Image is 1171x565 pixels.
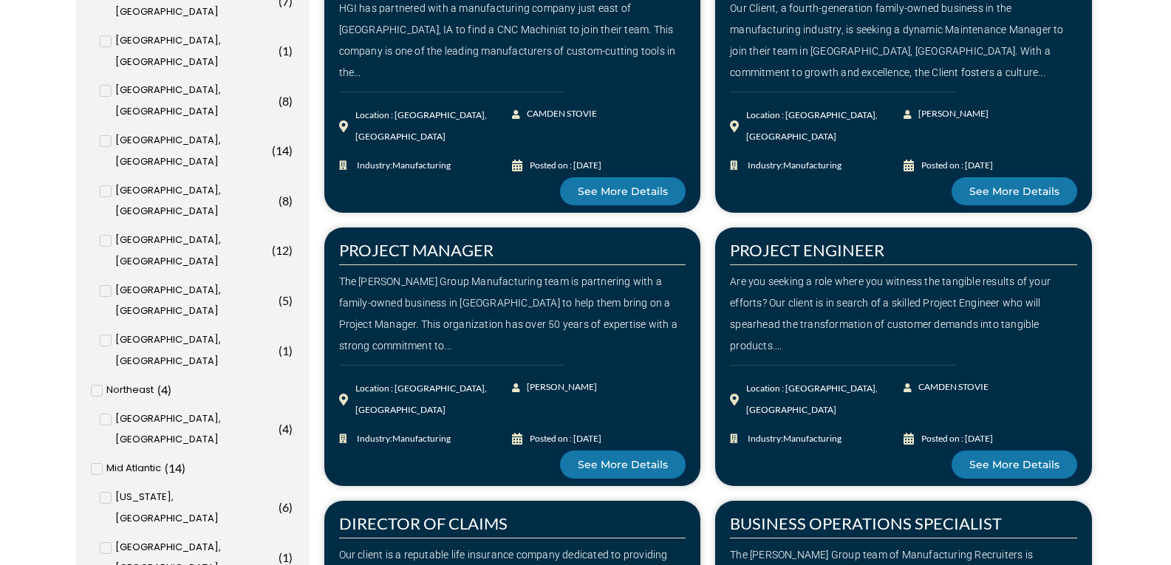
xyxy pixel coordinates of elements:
[289,343,293,357] span: )
[289,500,293,514] span: )
[279,94,282,108] span: (
[355,378,513,421] div: Location : [GEOGRAPHIC_DATA], [GEOGRAPHIC_DATA]
[560,451,686,479] a: See More Details
[106,380,154,401] span: Northeast
[904,377,990,398] a: CAMDEN STOVIE
[730,155,904,177] a: Industry:Manufacturing
[530,155,601,177] div: Posted on : [DATE]
[282,44,289,58] span: 1
[921,155,993,177] div: Posted on : [DATE]
[915,377,989,398] span: CAMDEN STOVIE
[578,459,668,470] span: See More Details
[952,451,1077,479] a: See More Details
[279,44,282,58] span: (
[339,513,508,533] a: DIRECTOR OF CLAIMS
[730,271,1077,356] div: Are you seeking a role where you witness the tangible results of your efforts? Our client is in s...
[279,422,282,436] span: (
[115,487,275,530] span: [US_STATE], [GEOGRAPHIC_DATA]
[289,194,293,208] span: )
[392,160,451,171] span: Manufacturing
[339,155,513,177] a: Industry:Manufacturing
[282,343,289,357] span: 1
[952,177,1077,205] a: See More Details
[106,458,161,479] span: Mid Atlantic
[279,293,282,307] span: (
[161,383,168,397] span: 4
[530,428,601,450] div: Posted on : [DATE]
[353,428,451,450] span: Industry:
[353,155,451,177] span: Industry:
[168,461,182,475] span: 14
[282,550,289,564] span: 1
[730,428,904,450] a: Industry:Manufacturing
[279,194,282,208] span: (
[282,293,289,307] span: 5
[272,143,276,157] span: (
[969,459,1059,470] span: See More Details
[744,428,841,450] span: Industry:
[339,240,494,260] a: PROJECT MANAGER
[289,243,293,257] span: )
[339,271,686,356] div: The [PERSON_NAME] Group Manufacturing team is partnering with a family-owned business in [GEOGRAP...
[783,160,841,171] span: Manufacturing
[282,94,289,108] span: 8
[289,44,293,58] span: )
[279,343,282,357] span: (
[165,461,168,475] span: (
[512,103,598,125] a: CAMDEN STOVIE
[730,240,884,260] a: PROJECT ENGINEER
[783,433,841,444] span: Manufacturing
[115,30,275,73] span: [GEOGRAPHIC_DATA], [GEOGRAPHIC_DATA]
[355,105,513,148] div: Location : [GEOGRAPHIC_DATA], [GEOGRAPHIC_DATA]
[282,194,289,208] span: 8
[289,143,293,157] span: )
[276,243,289,257] span: 12
[289,422,293,436] span: )
[282,500,289,514] span: 6
[168,383,171,397] span: )
[289,550,293,564] span: )
[915,103,989,125] span: [PERSON_NAME]
[272,243,276,257] span: (
[289,293,293,307] span: )
[904,103,990,125] a: [PERSON_NAME]
[392,433,451,444] span: Manufacturing
[276,143,289,157] span: 14
[279,550,282,564] span: (
[157,383,161,397] span: (
[115,230,268,273] span: [GEOGRAPHIC_DATA], [GEOGRAPHIC_DATA]
[512,377,598,398] a: [PERSON_NAME]
[523,377,597,398] span: [PERSON_NAME]
[115,130,268,173] span: [GEOGRAPHIC_DATA], [GEOGRAPHIC_DATA]
[115,80,275,123] span: [GEOGRAPHIC_DATA], [GEOGRAPHIC_DATA]
[578,186,668,196] span: See More Details
[969,186,1059,196] span: See More Details
[115,408,275,451] span: [GEOGRAPHIC_DATA], [GEOGRAPHIC_DATA]
[560,177,686,205] a: See More Details
[115,329,275,372] span: [GEOGRAPHIC_DATA], [GEOGRAPHIC_DATA]
[182,461,185,475] span: )
[115,280,275,323] span: [GEOGRAPHIC_DATA], [GEOGRAPHIC_DATA]
[746,378,904,421] div: Location : [GEOGRAPHIC_DATA], [GEOGRAPHIC_DATA]
[921,428,993,450] div: Posted on : [DATE]
[339,428,513,450] a: Industry:Manufacturing
[744,155,841,177] span: Industry:
[523,103,597,125] span: CAMDEN STOVIE
[289,94,293,108] span: )
[282,422,289,436] span: 4
[746,105,904,148] div: Location : [GEOGRAPHIC_DATA], [GEOGRAPHIC_DATA]
[279,500,282,514] span: (
[115,180,275,223] span: [GEOGRAPHIC_DATA], [GEOGRAPHIC_DATA]
[730,513,1002,533] a: BUSINESS OPERATIONS SPECIALIST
